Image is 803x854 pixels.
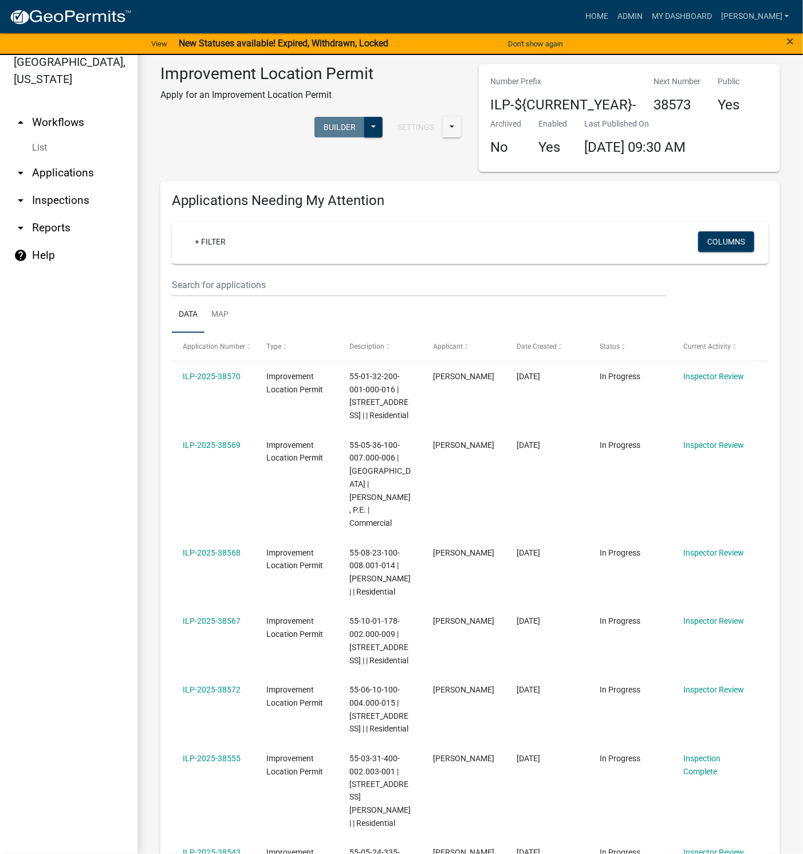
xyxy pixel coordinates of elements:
[517,754,540,763] span: 08/11/2025
[683,440,744,450] a: Inspector Review
[503,34,568,53] button: Don't show again
[490,76,636,88] p: Number Prefix
[584,139,686,155] span: [DATE] 09:30 AM
[147,34,172,53] a: View
[183,548,241,557] a: ILP-2025-38568
[584,118,686,130] p: Last Published On
[266,754,323,776] span: Improvement Location Permit
[600,616,641,625] span: In Progress
[490,97,636,113] h4: ILP-${CURRENT_YEAR}-
[172,192,769,209] h4: Applications Needing My Attention
[683,548,744,557] a: Inspector Review
[160,88,373,102] p: Apply for an Improvement Location Permit
[183,616,241,625] a: ILP-2025-38567
[183,343,245,351] span: Application Number
[613,6,647,27] a: Admin
[517,685,540,694] span: 08/15/2025
[14,221,27,235] i: arrow_drop_down
[266,372,323,394] span: Improvement Location Permit
[683,616,744,625] a: Inspector Review
[538,118,567,130] p: Enabled
[266,548,323,570] span: Improvement Location Permit
[255,333,339,360] datatable-header-cell: Type
[787,34,794,48] button: Close
[14,116,27,129] i: arrow_drop_up
[683,343,731,351] span: Current Activity
[718,97,739,113] h4: Yes
[490,118,521,130] p: Archived
[433,343,463,351] span: Applicant
[600,372,641,381] span: In Progress
[506,333,589,360] datatable-header-cell: Date Created
[160,64,373,84] h3: Improvement Location Permit
[433,372,494,381] span: CINDY KINGERY
[314,117,365,137] button: Builder
[388,117,443,137] button: Settings
[490,139,521,156] h4: No
[654,97,700,113] h4: 38573
[172,273,666,297] input: Search for applications
[266,616,323,639] span: Improvement Location Permit
[338,333,422,360] datatable-header-cell: Description
[600,548,641,557] span: In Progress
[350,616,409,664] span: 55-10-01-178-002.000-009 | 5745 PARADISE DR | | Residential
[266,685,323,707] span: Improvement Location Permit
[787,33,794,49] span: ×
[517,343,557,351] span: Date Created
[718,76,739,88] p: Public
[422,333,506,360] datatable-header-cell: Applicant
[266,343,281,351] span: Type
[538,139,567,156] h4: Yes
[683,754,721,776] a: Inspection Complete
[14,194,27,207] i: arrow_drop_down
[183,372,241,381] a: ILP-2025-38570
[581,6,613,27] a: Home
[433,616,494,625] span: Matthew LedBetter
[350,372,409,420] span: 55-01-32-200-001-000-016 | 192 Echo Lake East Drive | | Residential
[672,333,756,360] datatable-header-cell: Current Activity
[350,548,411,596] span: 55-08-23-100-008.001-014 | BALLINGER RD | | Residential
[433,440,494,450] span: Brad Robertson
[717,6,794,27] a: [PERSON_NAME]
[683,685,744,694] a: Inspector Review
[186,231,235,252] a: + Filter
[698,231,754,252] button: Columns
[172,297,204,333] a: Data
[517,616,540,625] span: 08/18/2025
[517,372,540,381] span: 08/19/2025
[600,685,641,694] span: In Progress
[350,685,409,733] span: 55-06-10-100-004.000-015 | 6741 E SPRING LAKE RD | | Residential
[517,440,540,450] span: 08/19/2025
[204,297,235,333] a: Map
[179,38,388,49] strong: New Statuses available! Expired, Withdrawn, Locked
[350,343,385,351] span: Description
[683,372,744,381] a: Inspector Review
[433,548,494,557] span: Randy dickman
[589,333,673,360] datatable-header-cell: Status
[654,76,700,88] p: Next Number
[14,166,27,180] i: arrow_drop_down
[183,440,241,450] a: ILP-2025-38569
[14,249,27,262] i: help
[183,685,241,694] a: ILP-2025-38572
[350,754,411,828] span: 55-03-31-400-002.003-001 | 6158 N RHODES RD | | Residential
[266,440,323,463] span: Improvement Location Permit
[647,6,717,27] a: My Dashboard
[350,440,411,528] span: 55-05-36-100-007.000-006 | N TIDEWATER RD | Brad Robertson, P.E. | Commercial
[172,333,255,360] datatable-header-cell: Application Number
[600,754,641,763] span: In Progress
[433,685,494,694] span: Joe Viewegh
[517,548,540,557] span: 08/18/2025
[433,754,494,763] span: robert lewis
[183,754,241,763] a: ILP-2025-38555
[600,440,641,450] span: In Progress
[600,343,620,351] span: Status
